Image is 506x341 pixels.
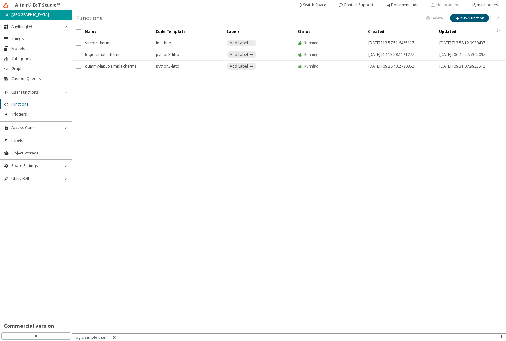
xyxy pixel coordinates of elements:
[304,37,319,49] unity-typography: Running
[11,24,61,29] span: AnythingDB
[11,138,68,143] span: Labels
[11,102,68,107] span: Functions
[11,66,68,71] span: Graph
[11,163,61,168] span: Space Settings
[11,36,68,41] span: Things
[11,46,68,51] span: Models
[304,61,319,72] unity-typography: Running
[11,112,68,117] span: Triggers
[11,12,49,18] p: [GEOGRAPHIC_DATA]
[11,151,68,156] span: Object Storage
[11,90,61,95] span: User Functions
[11,125,61,130] span: Access Control
[11,176,61,181] span: Utility Belt
[11,56,68,61] span: Categories
[304,49,319,60] unity-typography: Running
[11,76,68,81] span: Custom Queries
